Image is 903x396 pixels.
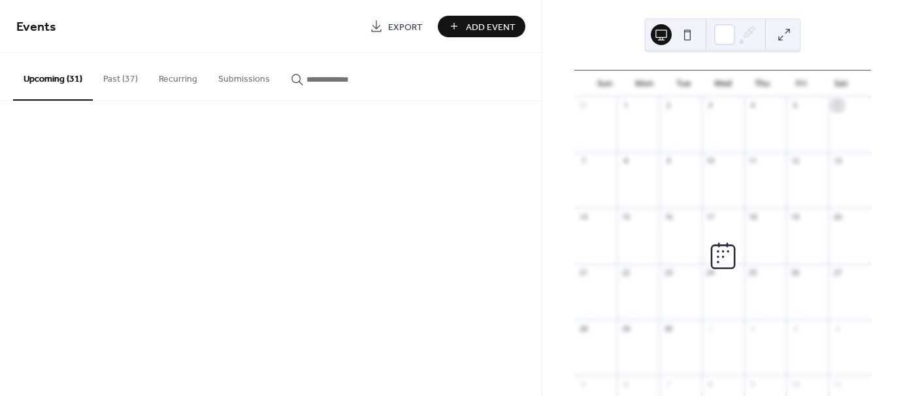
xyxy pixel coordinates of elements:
div: 6 [832,101,842,110]
div: 8 [706,379,715,389]
div: 3 [706,101,715,110]
button: Recurring [148,53,208,99]
div: Fri [781,71,821,97]
div: Tue [664,71,703,97]
div: 1 [621,101,631,110]
a: Export [360,16,433,37]
div: 10 [790,379,800,389]
span: Add Event [466,20,516,34]
div: Mon [624,71,663,97]
div: 9 [748,379,758,389]
div: 7 [578,156,588,166]
button: Past (37) [93,53,148,99]
span: Events [16,14,56,40]
div: 6 [621,379,631,389]
div: 5 [578,379,588,389]
div: 18 [748,212,758,222]
div: 2 [748,323,758,333]
div: 28 [578,323,588,333]
div: 29 [621,323,631,333]
div: 23 [663,268,673,278]
div: 21 [578,268,588,278]
div: 22 [621,268,631,278]
div: 31 [578,101,588,110]
div: 4 [832,323,842,333]
div: 5 [790,101,800,110]
button: Add Event [438,16,525,37]
div: 15 [621,212,631,222]
div: 16 [663,212,673,222]
div: 10 [706,156,715,166]
div: 13 [832,156,842,166]
div: 20 [832,212,842,222]
div: 25 [748,268,758,278]
div: 1 [706,323,715,333]
div: 30 [663,323,673,333]
div: 26 [790,268,800,278]
div: 27 [832,268,842,278]
div: 11 [832,379,842,389]
span: Export [388,20,423,34]
div: 2 [663,101,673,110]
div: Sun [585,71,624,97]
div: 11 [748,156,758,166]
button: Submissions [208,53,280,99]
div: Thu [742,71,781,97]
div: 17 [706,212,715,222]
div: 14 [578,212,588,222]
div: 4 [748,101,758,110]
div: 3 [790,323,800,333]
div: Sat [821,71,861,97]
div: 24 [706,268,715,278]
div: 12 [790,156,800,166]
button: Upcoming (31) [13,53,93,101]
div: 19 [790,212,800,222]
div: 8 [621,156,631,166]
div: 9 [663,156,673,166]
div: 7 [663,379,673,389]
div: Wed [703,71,742,97]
